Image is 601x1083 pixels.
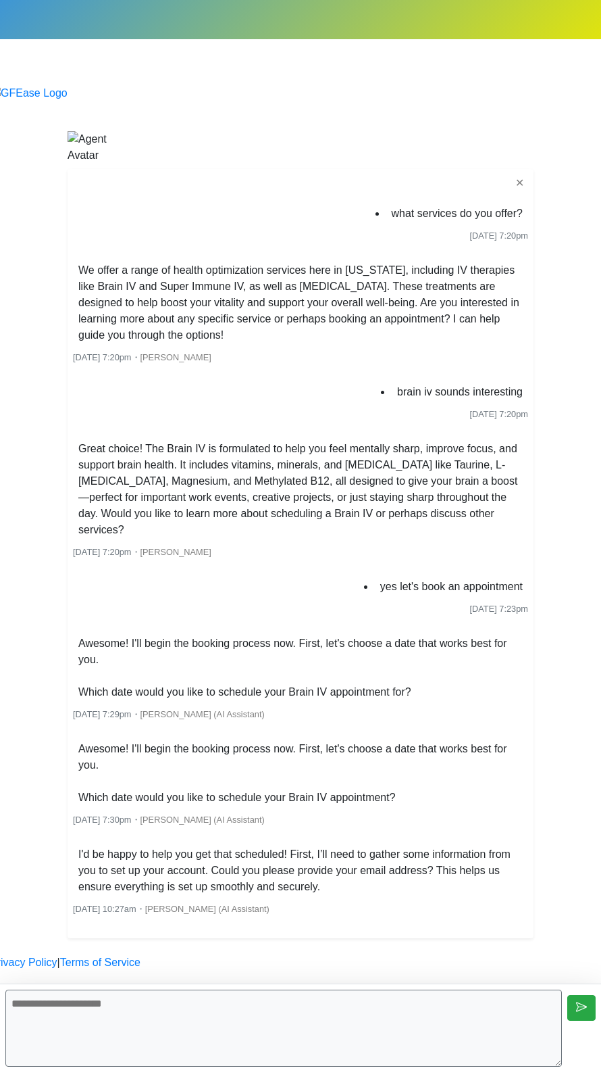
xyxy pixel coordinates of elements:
[73,633,528,703] li: Awesome! I'll begin the booking process now. First, let's choose a date that works best for you. ...
[392,381,528,403] li: brain iv sounds interesting
[386,203,528,224] li: what services do you offer?
[73,709,132,719] span: [DATE] 7:29pm
[140,709,265,719] span: [PERSON_NAME] (AI Assistant)
[469,409,528,419] span: [DATE] 7:20pm
[73,547,211,557] small: ・
[140,815,265,825] span: [PERSON_NAME] (AI Assistant)
[57,955,60,971] a: |
[73,352,132,362] span: [DATE] 7:20pm
[73,709,265,719] small: ・
[73,547,132,557] span: [DATE] 7:20pm
[73,352,211,362] small: ・
[73,260,528,346] li: We offer a range of health optimization services here in [US_STATE], including IV therapies like ...
[145,904,269,914] span: [PERSON_NAME] (AI Assistant)
[73,904,136,914] span: [DATE] 10:27am
[375,576,528,598] li: yes let's book an appointment
[60,955,140,971] a: Terms of Service
[68,131,128,164] img: Agent Avatar
[140,547,211,557] span: [PERSON_NAME]
[73,904,269,914] small: ・
[73,815,265,825] small: ・
[73,815,132,825] span: [DATE] 7:30pm
[73,438,528,541] li: Great choice! The Brain IV is formulated to help you feel mentally sharp, improve focus, and supp...
[140,352,211,362] span: [PERSON_NAME]
[73,844,528,898] li: I'd be happy to help you get that scheduled! First, I’ll need to gather some information from you...
[511,174,528,192] button: ✕
[469,231,528,241] span: [DATE] 7:20pm
[469,604,528,614] span: [DATE] 7:23pm
[73,738,528,809] li: Awesome! I'll begin the booking process now. First, let's choose a date that works best for you. ...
